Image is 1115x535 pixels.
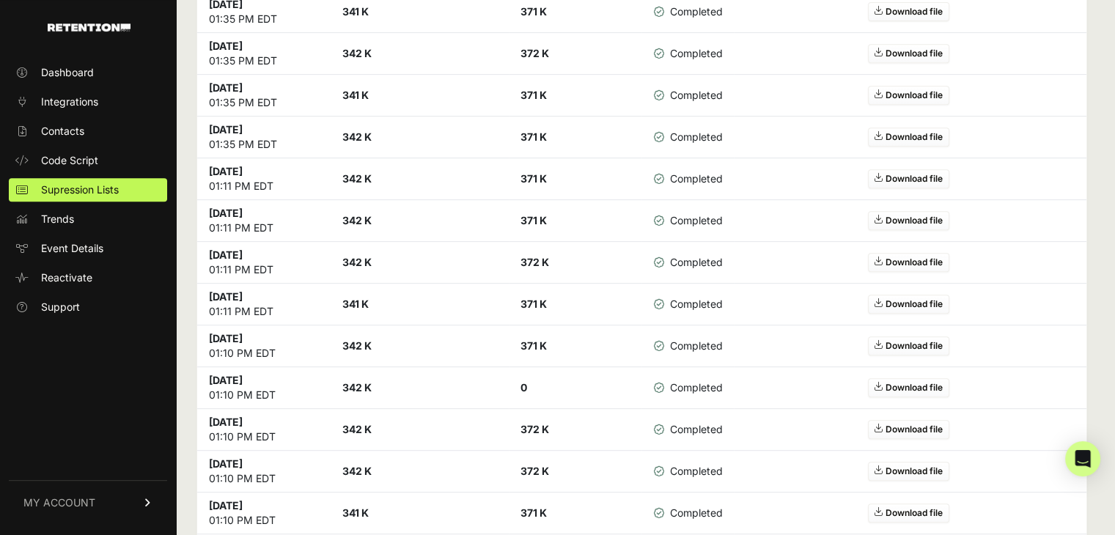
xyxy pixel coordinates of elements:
[197,242,331,284] td: 01:11 PM EDT
[520,423,549,435] strong: 372 K
[868,295,949,314] a: Download file
[209,81,243,94] strong: [DATE]
[868,44,949,63] a: Download file
[653,380,722,395] span: Completed
[342,339,372,352] strong: 342 K
[197,409,331,451] td: 01:10 PM EDT
[342,298,369,310] strong: 341 K
[520,506,547,519] strong: 371 K
[520,298,547,310] strong: 371 K
[520,130,547,143] strong: 371 K
[653,297,722,311] span: Completed
[197,451,331,492] td: 01:10 PM EDT
[209,374,243,386] strong: [DATE]
[41,270,92,285] span: Reactivate
[9,480,167,525] a: MY ACCOUNT
[342,130,372,143] strong: 342 K
[520,47,549,59] strong: 372 K
[209,248,243,261] strong: [DATE]
[868,2,949,21] a: Download file
[653,130,722,144] span: Completed
[209,207,243,219] strong: [DATE]
[342,214,372,226] strong: 342 K
[9,61,167,84] a: Dashboard
[41,241,103,256] span: Event Details
[653,464,722,479] span: Completed
[9,90,167,114] a: Integrations
[342,5,369,18] strong: 341 K
[653,213,722,228] span: Completed
[342,506,369,519] strong: 341 K
[520,89,547,101] strong: 371 K
[9,119,167,143] a: Contacts
[197,492,331,534] td: 01:10 PM EDT
[342,465,372,477] strong: 342 K
[653,171,722,186] span: Completed
[23,495,95,510] span: MY ACCOUNT
[520,214,547,226] strong: 371 K
[520,339,547,352] strong: 371 K
[868,86,949,105] a: Download file
[41,212,74,226] span: Trends
[520,381,527,394] strong: 0
[868,253,949,272] a: Download file
[209,40,243,52] strong: [DATE]
[41,95,98,109] span: Integrations
[868,378,949,397] a: Download file
[197,158,331,200] td: 01:11 PM EDT
[868,420,949,439] a: Download file
[209,123,243,136] strong: [DATE]
[868,128,949,147] a: Download file
[342,256,372,268] strong: 342 K
[868,503,949,523] a: Download file
[868,336,949,355] a: Download file
[9,207,167,231] a: Trends
[209,332,243,344] strong: [DATE]
[868,462,949,481] a: Download file
[209,290,243,303] strong: [DATE]
[868,211,949,230] a: Download file
[197,117,331,158] td: 01:35 PM EDT
[653,506,722,520] span: Completed
[197,367,331,409] td: 01:10 PM EDT
[653,422,722,437] span: Completed
[9,149,167,172] a: Code Script
[653,88,722,103] span: Completed
[9,178,167,202] a: Supression Lists
[197,325,331,367] td: 01:10 PM EDT
[520,5,547,18] strong: 371 K
[868,169,949,188] a: Download file
[9,237,167,260] a: Event Details
[520,465,549,477] strong: 372 K
[41,153,98,168] span: Code Script
[9,266,167,289] a: Reactivate
[342,47,372,59] strong: 342 K
[41,182,119,197] span: Supression Lists
[520,172,547,185] strong: 371 K
[41,65,94,80] span: Dashboard
[197,75,331,117] td: 01:35 PM EDT
[1065,441,1100,476] div: Open Intercom Messenger
[342,172,372,185] strong: 342 K
[653,4,722,19] span: Completed
[653,46,722,61] span: Completed
[209,499,243,512] strong: [DATE]
[653,339,722,353] span: Completed
[197,284,331,325] td: 01:11 PM EDT
[197,200,331,242] td: 01:11 PM EDT
[197,33,331,75] td: 01:35 PM EDT
[342,381,372,394] strong: 342 K
[342,423,372,435] strong: 342 K
[209,457,243,470] strong: [DATE]
[520,256,549,268] strong: 372 K
[653,255,722,270] span: Completed
[41,124,84,139] span: Contacts
[209,416,243,428] strong: [DATE]
[48,23,130,32] img: Retention.com
[41,300,80,314] span: Support
[9,295,167,319] a: Support
[209,165,243,177] strong: [DATE]
[342,89,369,101] strong: 341 K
